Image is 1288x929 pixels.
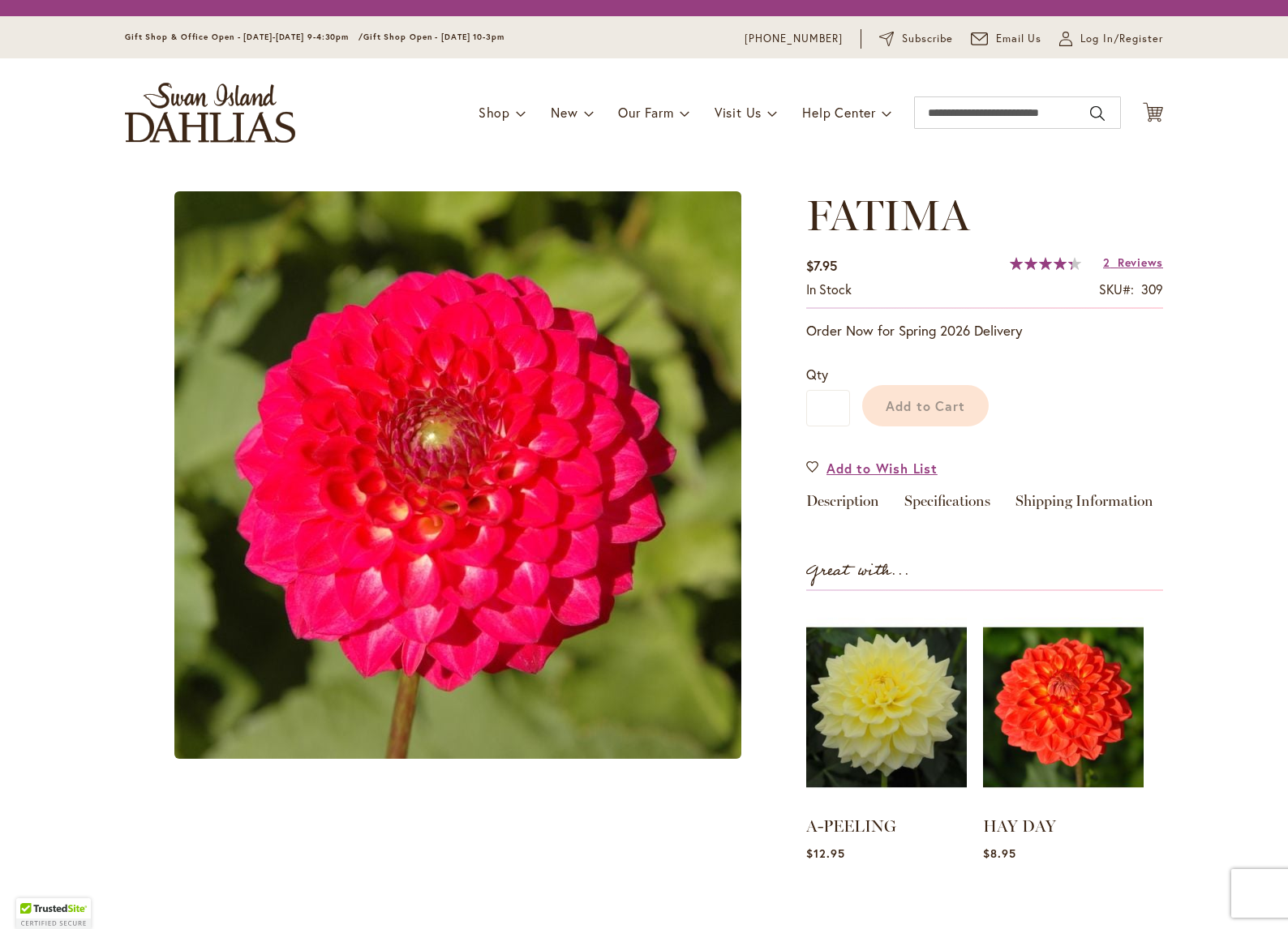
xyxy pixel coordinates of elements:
[806,366,828,383] span: Qty
[971,31,1042,47] a: Email Us
[826,459,938,477] span: Add to Wish List
[879,31,953,47] a: Subscribe
[125,83,295,143] a: store logo
[174,191,741,759] img: main product photo
[996,31,1042,47] span: Email Us
[551,104,577,121] span: New
[802,104,876,121] span: Help Center
[806,846,845,861] span: $12.95
[1118,255,1163,270] span: Reviews
[479,104,510,121] span: Shop
[1010,257,1081,270] div: 87%
[902,31,953,47] span: Subscribe
[806,607,967,808] img: A-PEELING
[806,558,910,584] strong: Great with...
[618,104,673,121] span: Our Farm
[1015,494,1153,517] a: Shipping Information
[1141,280,1163,299] div: 309
[806,494,879,517] a: Description
[806,190,969,241] span: FATIMA
[1059,31,1163,47] a: Log In/Register
[806,459,938,477] a: Add to Wish List
[125,32,363,42] span: Gift Shop & Office Open - [DATE]-[DATE] 9-4:30pm /
[806,321,1163,340] p: Order Now for Spring 2026 Delivery
[715,104,762,121] span: Visit Us
[363,32,504,42] span: Gift Shop Open - [DATE] 10-3pm
[1103,255,1163,270] a: 2 Reviews
[806,280,852,298] span: In stock
[806,257,837,274] span: $7.95
[983,816,1056,836] a: HAY DAY
[904,494,990,517] a: Specifications
[983,607,1144,808] img: HAY DAY
[806,816,896,836] a: A-PEELING
[16,898,91,929] div: TrustedSite Certified
[806,494,1163,517] div: Detailed Product Info
[983,846,1016,861] span: $8.95
[1099,280,1134,298] strong: SKU
[1103,255,1110,270] span: 2
[806,280,852,299] div: Availability
[745,31,843,47] a: [PHONE_NUMBER]
[1090,101,1105,126] button: Search
[1080,31,1163,47] span: Log In/Register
